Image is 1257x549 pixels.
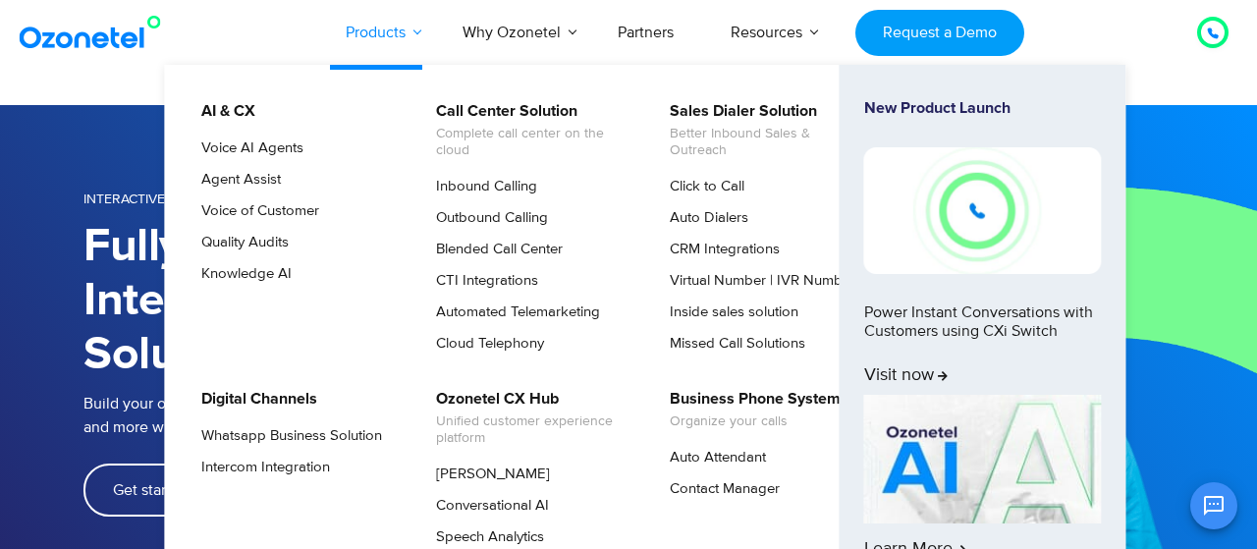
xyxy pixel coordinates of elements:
a: Speech Analytics [423,525,547,549]
a: CRM Integrations [657,238,783,261]
a: Conversational AI [423,494,552,518]
a: Whatsapp Business Solution [189,424,385,448]
img: New-Project-17.png [864,147,1102,273]
span: Organize your calls [670,413,841,430]
a: AI & CX [189,99,258,124]
a: Quality Audits [189,231,292,254]
a: Inside sales solution [657,301,801,324]
a: Automated Telemarketing [423,301,603,324]
h1: Fully Customizable, Intelligent IVR Solution [83,220,628,382]
a: Business Phone SystemOrganize your calls [657,387,844,433]
a: Knowledge AI [189,262,295,286]
a: Intercom Integration [189,456,333,479]
a: Sales Dialer SolutionBetter Inbound Sales & Outreach [657,99,866,162]
a: New Product LaunchPower Instant Conversations with Customers using CXi SwitchVisit now [864,99,1102,387]
a: Digital Channels [189,387,320,412]
a: Inbound Calling [423,175,540,198]
a: Voice AI Agents [189,137,306,160]
a: Outbound Calling [423,206,551,230]
span: Complete call center on the cloud [436,126,629,159]
a: [PERSON_NAME] [423,463,553,486]
a: Auto Attendant [657,446,769,469]
p: Build your own auto attendant, self-service, smart call routing, and more with our flexible, inte... [83,392,628,439]
a: Request a Demo [855,10,1023,56]
a: Blended Call Center [423,238,566,261]
span: Unified customer experience platform [436,413,629,447]
span: Get started [113,482,189,498]
a: Virtual Number | IVR Number [657,269,858,293]
span: INTERACTIVE VOICE RESPONSE- IVR Calling Solution [83,191,438,207]
a: Call Center SolutionComplete call center on the cloud [423,99,632,162]
a: Auto Dialers [657,206,751,230]
a: Ozonetel CX HubUnified customer experience platform [423,387,632,450]
span: Visit now [864,365,948,387]
img: AI [864,395,1102,524]
a: Voice of Customer [189,199,322,223]
a: Agent Assist [189,168,284,192]
a: Contact Manager [657,477,783,501]
a: Get started [83,464,218,517]
button: Open chat [1190,482,1237,529]
a: CTI Integrations [423,269,541,293]
a: Click to Call [657,175,747,198]
a: Cloud Telephony [423,332,547,356]
a: Missed Call Solutions [657,332,808,356]
span: Better Inbound Sales & Outreach [670,126,863,159]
